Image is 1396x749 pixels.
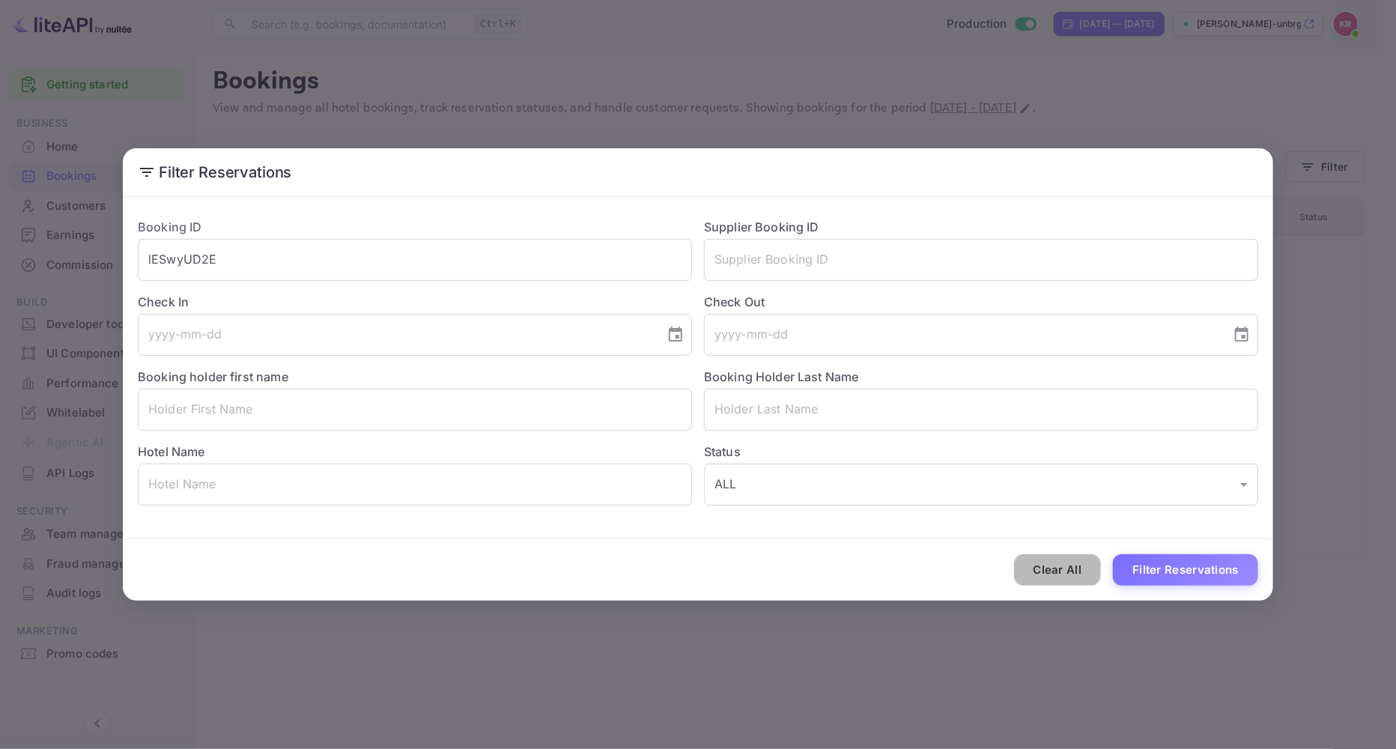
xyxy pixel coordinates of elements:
input: Holder Last Name [704,389,1258,431]
label: Booking holder first name [138,369,288,384]
label: Booking Holder Last Name [704,369,859,384]
label: Check Out [704,293,1258,311]
input: Hotel Name [138,464,692,506]
input: Holder First Name [138,389,692,431]
input: yyyy-mm-dd [138,314,655,356]
label: Check In [138,293,692,311]
label: Booking ID [138,219,202,234]
button: Filter Reservations [1113,554,1258,586]
button: Choose date [1227,320,1257,350]
input: Booking ID [138,239,692,281]
label: Hotel Name [138,444,205,459]
button: Choose date [661,320,691,350]
label: Supplier Booking ID [704,219,819,234]
label: Status [704,443,1258,461]
input: yyyy-mm-dd [704,314,1221,356]
h2: Filter Reservations [123,148,1273,196]
input: Supplier Booking ID [704,239,1258,281]
button: Clear All [1014,554,1102,586]
div: ALL [704,464,1258,506]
